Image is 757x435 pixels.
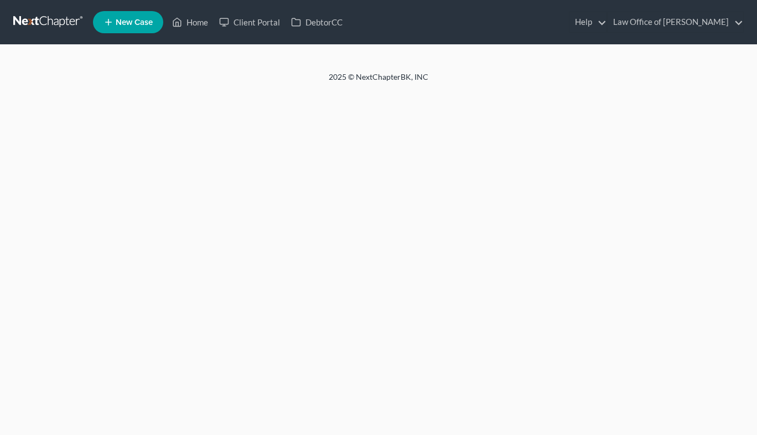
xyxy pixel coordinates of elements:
[608,12,743,32] a: Law Office of [PERSON_NAME]
[93,11,163,33] new-legal-case-button: New Case
[286,12,348,32] a: DebtorCC
[214,12,286,32] a: Client Portal
[569,12,606,32] a: Help
[167,12,214,32] a: Home
[63,71,694,91] div: 2025 © NextChapterBK, INC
